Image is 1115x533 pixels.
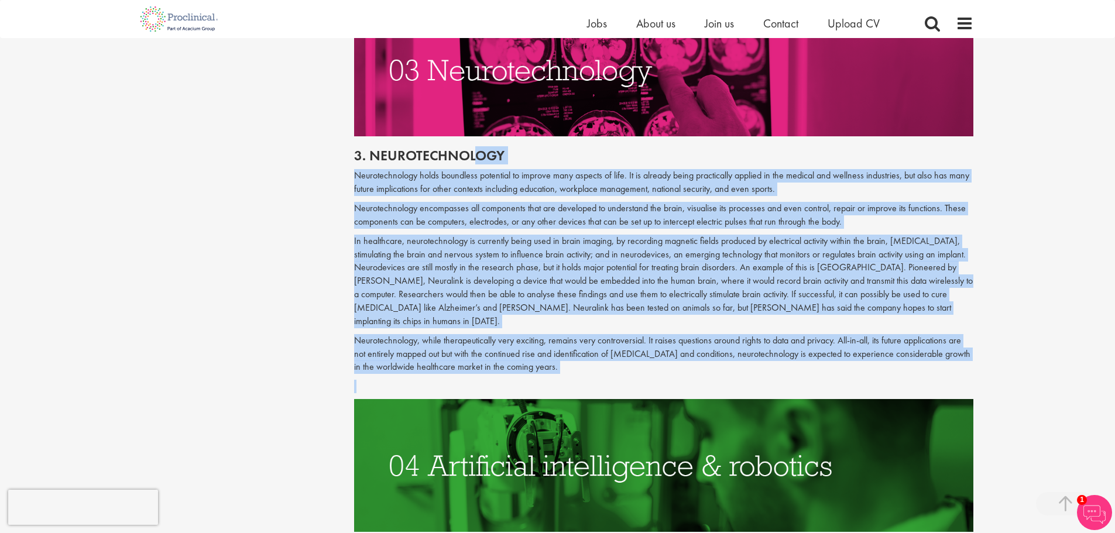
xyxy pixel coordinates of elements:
[705,16,734,31] a: Join us
[354,334,973,374] p: Neurotechnology, while therapeutically very exciting, remains very controversial. It raises quest...
[1077,495,1087,505] span: 1
[354,202,973,229] p: Neurotechnology encompasses all components that are developed to understand the brain, visualise ...
[636,16,675,31] a: About us
[354,148,973,163] h2: 3. Neurotechnology
[354,169,973,196] p: Neurotechnology holds boundless potential to improve many aspects of life. It is already being pr...
[587,16,607,31] a: Jobs
[354,235,973,328] p: In healthcare, neurotechnology is currently being used in brain imaging, by recording magnetic fi...
[1077,495,1112,530] img: Chatbot
[763,16,798,31] a: Contact
[8,490,158,525] iframe: reCAPTCHA
[828,16,880,31] a: Upload CV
